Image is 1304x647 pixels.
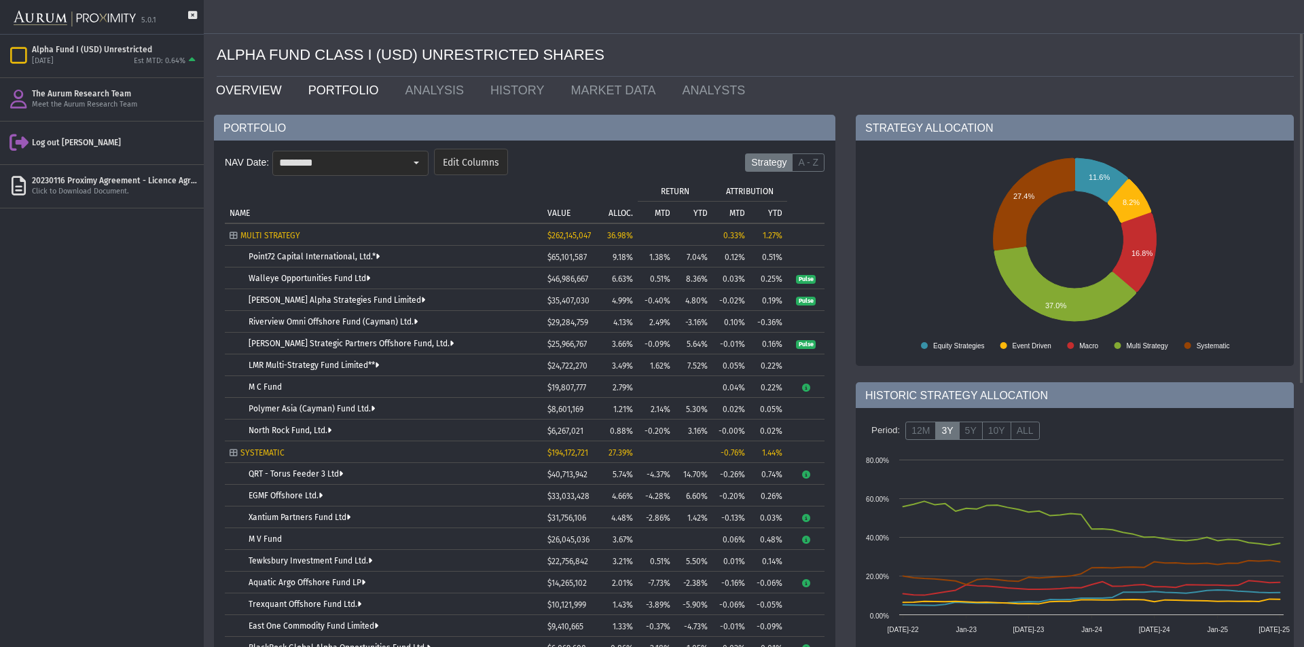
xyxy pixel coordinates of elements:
[434,149,508,175] dx-button: Edit Columns
[712,593,750,615] td: -0.06%
[675,463,712,485] td: 14.70%
[638,398,675,420] td: 2.14%
[638,593,675,615] td: -3.89%
[610,426,633,436] span: 0.88%
[712,246,750,267] td: 0.12%
[750,550,787,572] td: 0.14%
[249,599,361,609] a: Trexquant Offshore Fund Ltd.
[750,267,787,289] td: 0.25%
[612,361,633,371] span: 3.49%
[933,342,985,350] text: Equity Strategies
[547,253,587,262] span: $65,101,587
[14,3,136,34] img: Aurum-Proximity%20white.svg
[675,354,712,376] td: 7.52%
[675,420,712,441] td: 3.16%
[298,77,395,104] a: PORTFOLIO
[675,615,712,637] td: -4.73%
[729,208,745,218] p: MTD
[547,426,583,436] span: $6,267,021
[745,153,793,172] label: Strategy
[638,506,675,528] td: -2.86%
[856,115,1294,141] div: STRATEGY ALLOCATION
[638,463,675,485] td: -4.37%
[613,383,633,392] span: 2.79%
[547,405,583,414] span: $8,601,169
[214,115,835,141] div: PORTFOLIO
[1258,626,1290,633] text: [DATE]-25
[661,187,689,196] p: RETURN
[712,485,750,506] td: -0.20%
[888,626,919,633] text: [DATE]-22
[547,557,588,566] span: $22,756,842
[613,253,633,262] span: 9.18%
[675,593,712,615] td: -5.90%
[547,339,587,349] span: $25,966,767
[792,153,825,172] label: A - Z
[1045,301,1066,310] text: 37.0%
[547,231,591,240] span: $262,145,047
[638,267,675,289] td: 0.51%
[1081,626,1102,633] text: Jan-24
[32,44,198,55] div: Alpha Fund I (USD) Unrestricted
[982,422,1011,441] label: 10Y
[240,231,300,240] span: MULTI STRATEGY
[547,318,588,327] span: $29,284,759
[675,201,712,223] td: Column YTD
[1013,192,1034,200] text: 27.4%
[750,485,787,506] td: 0.26%
[611,513,633,523] span: 4.48%
[405,151,428,174] div: Select
[866,573,889,580] text: 20.00%
[638,420,675,441] td: -0.20%
[712,463,750,485] td: -0.26%
[609,448,633,458] span: 27.39%
[230,208,250,218] p: NAME
[750,615,787,637] td: -0.09%
[638,615,675,637] td: -0.37%
[249,252,380,261] a: Point72 Capital International, Ltd.*
[796,295,816,305] a: Pulse
[675,506,712,528] td: 1.42%
[547,296,590,306] span: $35,407,030
[612,492,633,501] span: 4.66%
[959,422,983,441] label: 5Y
[638,550,675,572] td: 0.51%
[675,333,712,354] td: 5.64%
[547,622,583,631] span: $9,410,665
[755,231,782,240] div: 1.27%
[796,340,816,350] span: Pulse
[712,289,750,311] td: -0.02%
[1011,422,1040,441] label: ALL
[712,550,750,572] td: 0.01%
[675,485,712,506] td: 6.60%
[638,572,675,593] td: -7.73%
[607,231,633,240] span: 36.98%
[717,231,745,240] div: 0.33%
[225,179,543,223] td: Column NAME
[613,318,633,327] span: 4.13%
[32,100,198,110] div: Meet the Aurum Research Team
[249,534,282,544] a: M V Fund
[675,246,712,267] td: 7.04%
[796,274,816,283] a: Pulse
[638,485,675,506] td: -4.28%
[712,420,750,441] td: -0.00%
[1131,249,1153,257] text: 16.8%
[750,506,787,528] td: 0.03%
[750,420,787,441] td: 0.02%
[547,470,587,479] span: $40,713,942
[480,77,560,104] a: HISTORY
[638,246,675,267] td: 1.38%
[675,289,712,311] td: 4.80%
[560,77,672,104] a: MARKET DATA
[750,593,787,615] td: -0.05%
[1013,342,1051,350] text: Event Driven
[675,550,712,572] td: 5.50%
[249,621,378,631] a: East One Commodity Fund Limited
[866,457,889,464] text: 80.00%
[787,179,825,223] td: Column
[796,297,816,306] span: Pulse
[675,311,712,333] td: -3.16%
[217,34,1294,77] div: ALPHA FUND CLASS I (USD) UNRESTRICTED SHARES
[638,201,675,223] td: Column MTD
